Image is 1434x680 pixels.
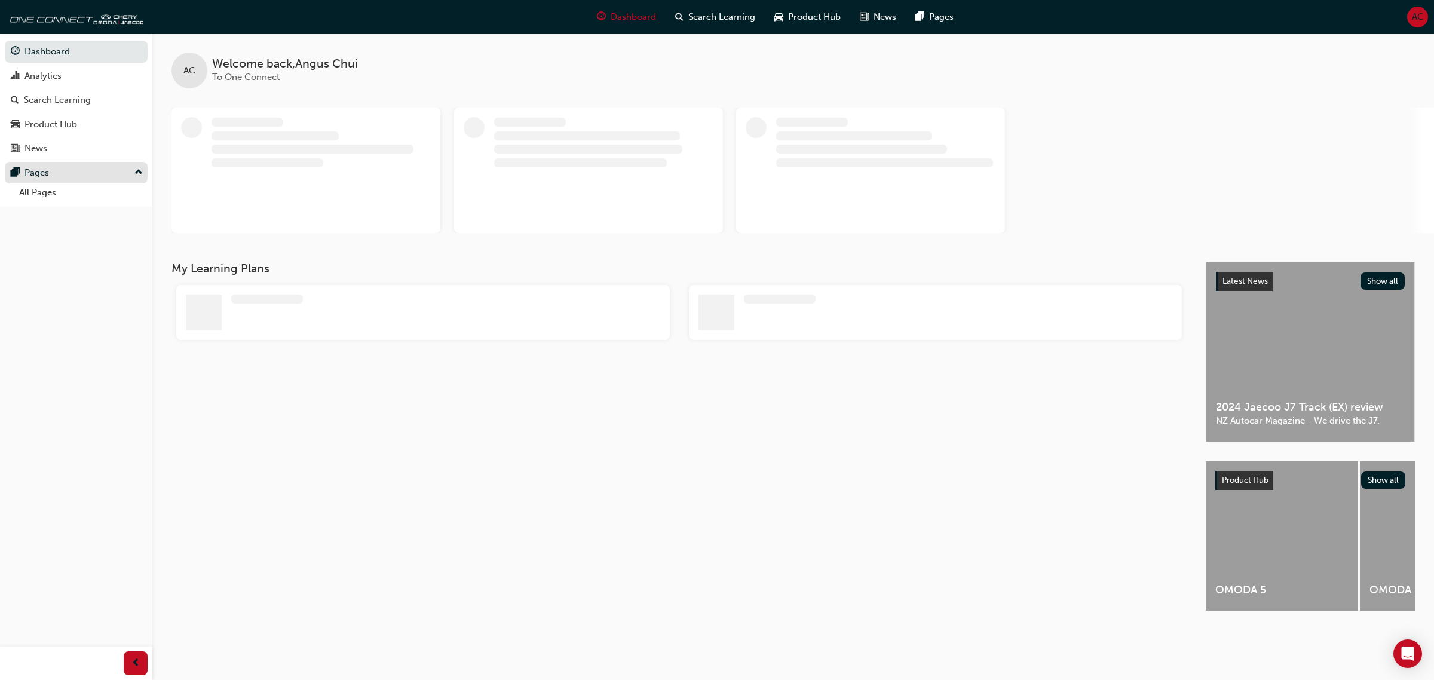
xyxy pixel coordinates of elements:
[11,168,20,179] span: pages-icon
[874,10,896,24] span: News
[774,10,783,24] span: car-icon
[1361,272,1405,290] button: Show all
[611,10,656,24] span: Dashboard
[24,166,49,180] div: Pages
[1206,461,1358,611] a: OMODA 5
[666,5,765,29] a: search-iconSearch Learning
[24,118,77,131] div: Product Hub
[131,656,140,671] span: prev-icon
[134,165,143,180] span: up-icon
[5,114,148,136] a: Product Hub
[1206,262,1415,442] a: Latest NewsShow all2024 Jaecoo J7 Track (EX) reviewNZ Autocar Magazine - We drive the J7.
[11,120,20,130] span: car-icon
[5,89,148,111] a: Search Learning
[1222,276,1268,286] span: Latest News
[1216,272,1405,291] a: Latest NewsShow all
[906,5,963,29] a: pages-iconPages
[675,10,684,24] span: search-icon
[24,93,91,107] div: Search Learning
[212,57,358,71] span: Welcome back , Angus Chui
[915,10,924,24] span: pages-icon
[850,5,906,29] a: news-iconNews
[929,10,954,24] span: Pages
[1215,471,1405,490] a: Product HubShow all
[597,10,606,24] span: guage-icon
[6,5,143,29] img: oneconnect
[1393,639,1422,668] div: Open Intercom Messenger
[1216,400,1405,414] span: 2024 Jaecoo J7 Track (EX) review
[212,72,280,82] span: To One Connect
[5,137,148,160] a: News
[788,10,841,24] span: Product Hub
[587,5,666,29] a: guage-iconDashboard
[1222,475,1268,485] span: Product Hub
[765,5,850,29] a: car-iconProduct Hub
[5,65,148,87] a: Analytics
[11,71,20,82] span: chart-icon
[11,143,20,154] span: news-icon
[5,38,148,162] button: DashboardAnalyticsSearch LearningProduct HubNews
[1215,583,1349,597] span: OMODA 5
[1412,10,1424,24] span: AC
[1361,471,1406,489] button: Show all
[5,162,148,184] button: Pages
[11,95,19,106] span: search-icon
[171,262,1187,275] h3: My Learning Plans
[11,47,20,57] span: guage-icon
[688,10,755,24] span: Search Learning
[24,142,47,155] div: News
[183,64,195,78] span: AC
[24,69,62,83] div: Analytics
[1216,414,1405,428] span: NZ Autocar Magazine - We drive the J7.
[14,183,148,202] a: All Pages
[5,41,148,63] a: Dashboard
[860,10,869,24] span: news-icon
[1407,7,1428,27] button: AC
